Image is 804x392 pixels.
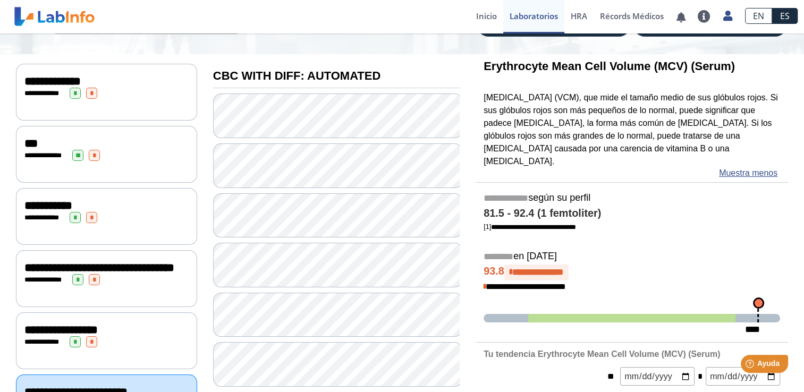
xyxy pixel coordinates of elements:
iframe: Help widget launcher [709,351,792,380]
b: Tu tendencia Erythrocyte Mean Cell Volume (MCV) (Serum) [484,350,720,359]
a: ES [772,8,798,24]
p: [MEDICAL_DATA] (VCM), que mide el tamaño medio de sus glóbulos rojos. Si sus glóbulos rojos son m... [484,91,780,168]
span: HRA [571,11,587,21]
b: CBC WITH DIFF: AUTOMATED [213,69,380,82]
h5: según su perfil [484,192,780,204]
h5: en [DATE] [484,251,780,263]
a: Muestra menos [719,167,777,180]
a: [1] [484,223,576,231]
input: mm/dd/yyyy [706,367,780,386]
a: EN [745,8,772,24]
h4: 81.5 - 92.4 (1 femtoliter) [484,207,780,220]
h4: 93.8 [484,265,780,280]
b: Erythrocyte Mean Cell Volume (MCV) (Serum) [484,59,735,73]
input: mm/dd/yyyy [620,367,695,386]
